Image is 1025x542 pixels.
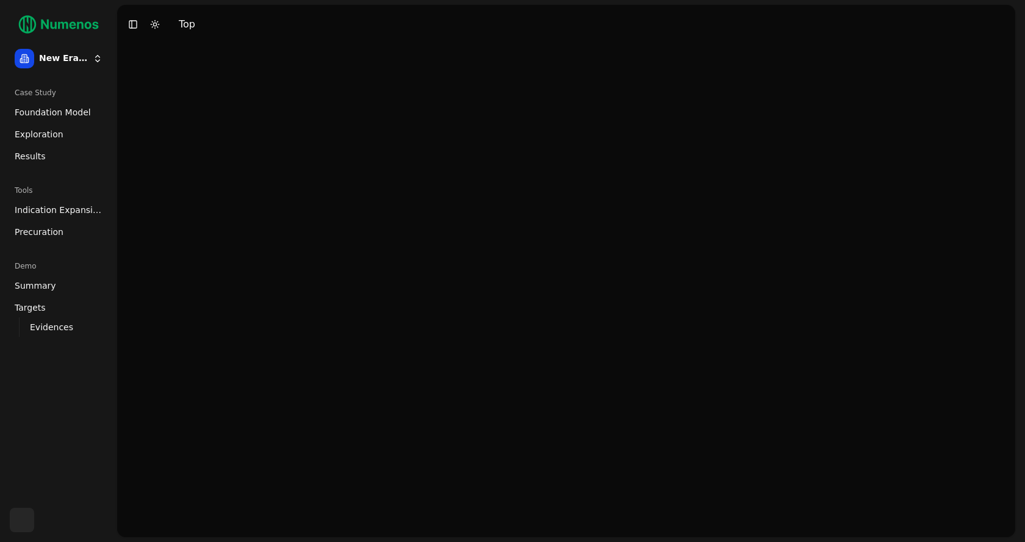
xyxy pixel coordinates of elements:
[15,226,63,238] span: Precuration
[15,128,63,140] span: Exploration
[39,53,88,64] span: New Era Therapeutics
[10,83,107,103] div: Case Study
[10,125,107,144] a: Exploration
[10,256,107,276] div: Demo
[10,181,107,200] div: Tools
[15,302,46,314] span: Targets
[10,10,107,39] img: Numenos
[10,103,107,122] a: Foundation Model
[10,298,107,317] a: Targets
[15,106,91,118] span: Foundation Model
[179,17,195,32] div: Top
[10,222,107,242] a: Precuration
[10,44,107,73] button: New Era Therapeutics
[10,276,107,295] a: Summary
[15,280,56,292] span: Summary
[10,146,107,166] a: Results
[15,150,46,162] span: Results
[25,319,93,336] a: Evidences
[15,204,103,216] span: Indication Expansion
[10,200,107,220] a: Indication Expansion
[30,321,73,333] span: Evidences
